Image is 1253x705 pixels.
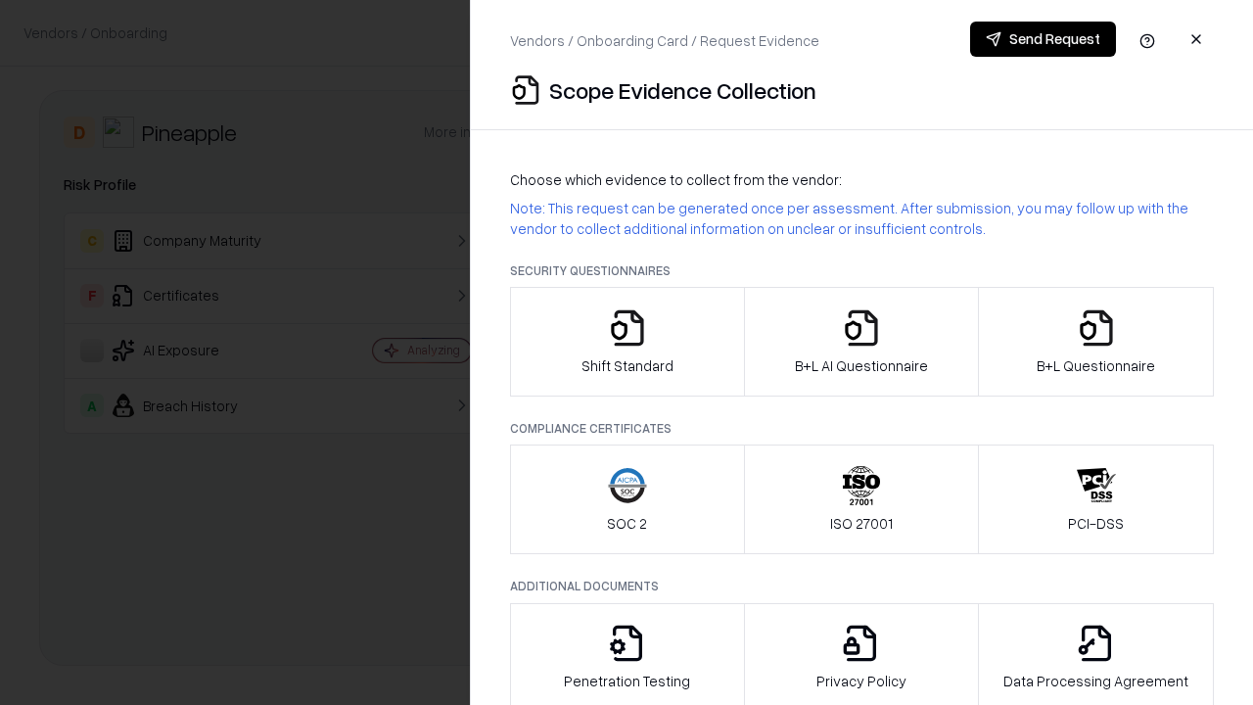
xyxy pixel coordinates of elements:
p: Data Processing Agreement [1003,671,1188,691]
p: Shift Standard [581,355,673,376]
p: B+L AI Questionnaire [795,355,928,376]
p: Privacy Policy [816,671,906,691]
p: Compliance Certificates [510,420,1214,437]
p: Penetration Testing [564,671,690,691]
p: Note: This request can be generated once per assessment. After submission, you may follow up with... [510,198,1214,239]
button: ISO 27001 [744,445,980,554]
button: PCI-DSS [978,445,1214,554]
p: Security Questionnaires [510,262,1214,279]
p: ISO 27001 [830,513,893,534]
p: B+L Questionnaire [1037,355,1155,376]
button: B+L Questionnaire [978,287,1214,397]
p: Choose which evidence to collect from the vendor: [510,169,1214,190]
p: PCI-DSS [1068,513,1124,534]
button: Send Request [970,22,1116,57]
p: Additional Documents [510,578,1214,594]
p: Scope Evidence Collection [549,74,816,106]
button: Shift Standard [510,287,745,397]
p: Vendors / Onboarding Card / Request Evidence [510,30,819,51]
p: SOC 2 [607,513,647,534]
button: B+L AI Questionnaire [744,287,980,397]
button: SOC 2 [510,445,745,554]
